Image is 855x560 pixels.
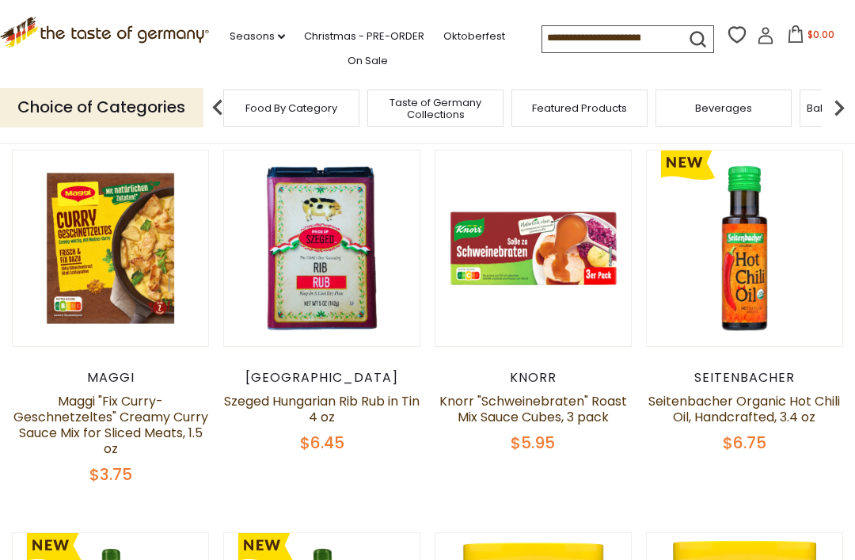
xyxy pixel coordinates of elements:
div: Seitenbacher [646,370,843,386]
span: $0.00 [807,28,834,41]
a: Beverages [695,102,752,114]
div: Maggi [12,370,209,386]
span: $6.45 [300,432,344,454]
button: $0.00 [777,25,845,49]
div: Knorr [435,370,632,386]
span: $6.75 [723,432,766,454]
span: $3.75 [89,463,132,486]
img: Szeged Hungarian Rib Rub in Tin 4 oz [224,150,420,346]
a: Oktoberfest [443,28,505,45]
a: Szeged Hungarian Rib Rub in Tin 4 oz [224,392,420,426]
img: next arrow [823,92,855,124]
a: Seasons [230,28,285,45]
span: $5.95 [511,432,555,454]
img: previous arrow [202,92,234,124]
a: Maggi "Fix Curry-Geschnetzeltes" Creamy Curry Sauce Mix for Sliced Meats, 1.5 oz [13,392,208,458]
a: On Sale [348,52,388,70]
a: Featured Products [532,102,627,114]
a: Christmas - PRE-ORDER [304,28,424,45]
a: Knorr "Schweinebraten" Roast Mix Sauce Cubes, 3 pack [439,392,627,426]
a: Food By Category [245,102,337,114]
a: Taste of Germany Collections [372,97,499,120]
img: Maggi "Fix Curry-Geschnetzeltes" Creamy Curry Sauce Mix for Sliced Meats, 1.5 oz [13,150,208,346]
img: Seitenbacher Organic Hot Chili Oil, Handcrafted, 3.4 oz [647,150,842,346]
img: Knorr "Schweinebraten" Roast Mix Sauce Cubes, 3 pack [435,150,631,346]
div: [GEOGRAPHIC_DATA] [223,370,420,386]
a: Seitenbacher Organic Hot Chili Oil, Handcrafted, 3.4 oz [648,392,840,426]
